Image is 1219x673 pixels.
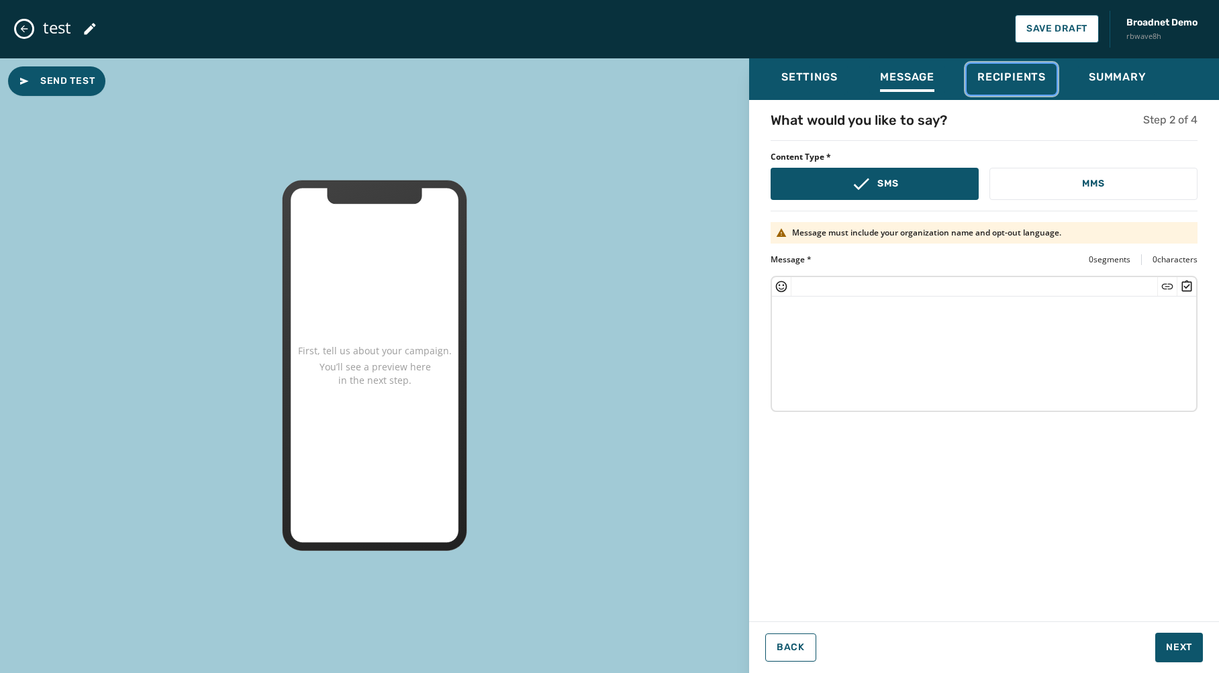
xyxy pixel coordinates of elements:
[977,70,1046,84] span: Recipients
[1161,280,1174,293] button: Insert Short Link
[1089,70,1147,84] span: Summary
[771,254,812,265] label: Message *
[880,70,934,84] span: Message
[1078,64,1157,95] button: Summary
[775,280,788,293] button: Insert Emoji
[989,168,1198,200] button: MMS
[765,633,816,662] button: Back
[1126,16,1198,30] span: Broadnet Demo
[781,70,837,84] span: Settings
[298,344,452,358] p: First, tell us about your campaign.
[1015,15,1099,43] button: Save Draft
[1026,23,1087,34] span: Save Draft
[771,168,979,200] button: SMS
[771,64,848,95] button: Settings
[1126,31,1198,42] span: rbwave8h
[1166,641,1192,654] span: Next
[1155,633,1203,662] button: Next
[869,64,945,95] button: Message
[777,642,805,653] span: Back
[792,227,1061,238] p: Message must include your organization name and opt-out language.
[1143,112,1198,128] h5: Step 2 of 4
[771,111,947,130] h4: What would you like to say?
[338,374,411,387] p: in the next step.
[1153,254,1198,265] span: 0 characters
[877,177,898,191] p: SMS
[1180,280,1193,293] button: Insert Survey
[771,152,1198,162] span: Content Type *
[967,64,1057,95] button: Recipients
[1082,177,1104,191] p: MMS
[320,360,431,374] p: You’ll see a preview here
[1089,254,1130,265] span: 0 segments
